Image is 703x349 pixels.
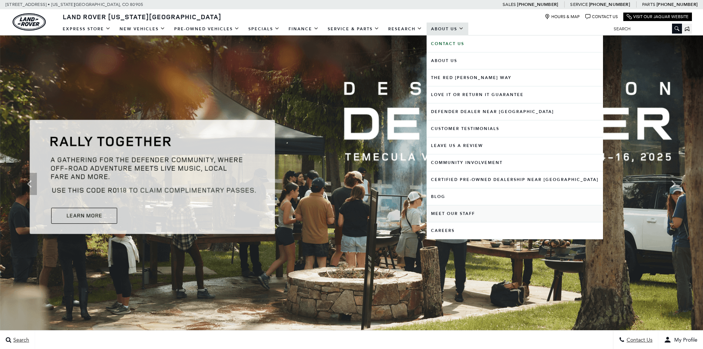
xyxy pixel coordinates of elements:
a: Research [384,23,427,35]
a: Specials [244,23,284,35]
a: Customer Testimonials [427,120,603,137]
a: Defender Dealer near [GEOGRAPHIC_DATA] [427,103,603,120]
span: Contact Us [625,337,652,343]
a: Community Involvement [427,154,603,171]
span: Parts [642,2,655,7]
span: Service [570,2,587,7]
nav: Main Navigation [58,23,468,35]
span: Search [11,337,29,343]
a: Love It or Return It Guarantee [427,86,603,103]
a: Blog [427,188,603,205]
img: Land Rover [13,13,46,31]
a: About Us [427,52,603,69]
a: Finance [284,23,323,35]
b: Contact Us [431,41,464,47]
a: Leave Us A Review [427,137,603,154]
a: Hours & Map [545,14,580,20]
span: Land Rover [US_STATE][GEOGRAPHIC_DATA] [63,12,221,21]
a: About Us [427,23,468,35]
input: Search [608,24,682,33]
a: Service & Parts [323,23,384,35]
a: Careers [427,222,603,239]
a: [PHONE_NUMBER] [657,1,697,7]
a: New Vehicles [115,23,170,35]
a: Meet Our Staff [427,205,603,222]
a: The Red [PERSON_NAME] Way [427,69,603,86]
a: [STREET_ADDRESS] • [US_STATE][GEOGRAPHIC_DATA], CO 80905 [6,2,143,7]
a: [PHONE_NUMBER] [517,1,558,7]
span: My Profile [671,337,697,343]
a: land-rover [13,13,46,31]
a: Contact Us [585,14,618,20]
span: Sales [503,2,516,7]
a: Pre-Owned Vehicles [170,23,244,35]
a: Certified Pre-Owned Dealership near [GEOGRAPHIC_DATA] [427,171,603,188]
a: [PHONE_NUMBER] [589,1,630,7]
button: user-profile-menu [658,331,703,349]
a: Visit Our Jaguar Website [627,14,689,20]
a: EXPRESS STORE [58,23,115,35]
a: Contact Us [427,35,603,52]
a: Land Rover [US_STATE][GEOGRAPHIC_DATA] [58,12,226,21]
